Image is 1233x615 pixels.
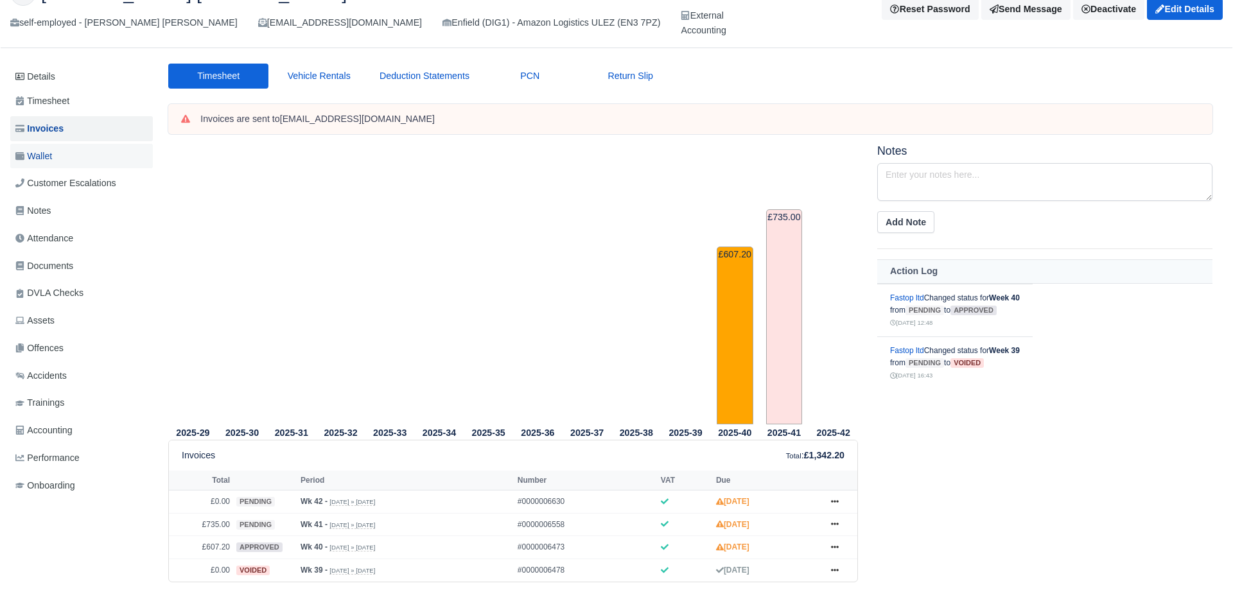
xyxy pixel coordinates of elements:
[267,425,316,440] th: 2025-31
[10,144,153,169] a: Wallet
[514,559,658,582] td: #0000006478
[514,471,658,490] th: Number
[658,471,713,490] th: VAT
[877,337,1033,390] td: Changed status for from to
[10,390,153,415] a: Trainings
[182,450,215,461] h6: Invoices
[301,566,328,575] strong: Wk 39 -
[236,497,275,507] span: pending
[329,498,375,506] small: [DATE] » [DATE]
[200,113,1200,126] div: Invoices are sent to
[329,521,375,529] small: [DATE] » [DATE]
[514,490,658,514] td: #0000006630
[563,425,612,440] th: 2025-37
[169,559,233,582] td: £0.00
[611,425,661,440] th: 2025-38
[905,358,944,368] span: pending
[168,425,218,440] th: 2025-29
[766,209,803,425] td: £735.00
[15,478,75,493] span: Onboarding
[514,536,658,559] td: #0000006473
[513,425,563,440] th: 2025-36
[464,425,513,440] th: 2025-35
[236,542,283,552] span: approved
[10,308,153,333] a: Assets
[877,211,934,233] button: Add Note
[15,149,52,164] span: Wallet
[15,94,69,108] span: Timesheet
[10,418,153,443] a: Accounting
[15,451,80,465] span: Performance
[15,204,51,218] span: Notes
[169,490,233,514] td: £0.00
[10,446,153,471] a: Performance
[760,425,809,440] th: 2025-41
[268,64,369,89] a: Vehicle Rentals
[169,536,233,559] td: £607.20
[710,425,760,440] th: 2025-40
[258,15,422,30] div: [EMAIL_ADDRESS][DOMAIN_NAME]
[15,176,116,191] span: Customer Escalations
[297,471,514,490] th: Period
[950,358,984,368] span: voided
[890,319,932,326] small: [DATE] 12:48
[236,520,275,530] span: pending
[10,116,153,141] a: Invoices
[329,544,375,551] small: [DATE] » [DATE]
[661,425,710,440] th: 2025-39
[15,341,64,356] span: Offences
[716,566,749,575] strong: [DATE]
[10,336,153,361] a: Offences
[316,425,365,440] th: 2025-32
[15,259,73,273] span: Documents
[1169,553,1233,615] iframe: Chat Widget
[877,259,1212,283] th: Action Log
[10,171,153,196] a: Customer Escalations
[218,425,267,440] th: 2025-30
[10,473,153,498] a: Onboarding
[10,226,153,251] a: Attendance
[786,452,801,460] small: Total
[169,513,233,536] td: £735.00
[716,497,749,506] strong: [DATE]
[365,425,415,440] th: 2025-33
[280,114,435,124] strong: [EMAIL_ADDRESS][DOMAIN_NAME]
[236,566,270,575] span: voided
[301,520,328,529] strong: Wk 41 -
[716,542,749,551] strong: [DATE]
[301,542,328,551] strong: Wk 40 -
[15,313,55,328] span: Assets
[15,286,83,300] span: DVLA Checks
[10,65,153,89] a: Details
[716,520,749,529] strong: [DATE]
[10,281,153,306] a: DVLA Checks
[713,471,819,490] th: Due
[369,64,480,89] a: Deduction Statements
[480,64,580,89] a: PCN
[15,423,73,438] span: Accounting
[10,198,153,223] a: Notes
[10,254,153,279] a: Documents
[681,8,726,38] div: External Accounting
[877,284,1033,337] td: Changed status for from to
[950,306,997,315] span: approved
[415,425,464,440] th: 2025-34
[890,346,924,355] a: Fastop ltd
[10,363,153,388] a: Accidents
[10,89,153,114] a: Timesheet
[15,231,73,246] span: Attendance
[877,144,1212,158] h5: Notes
[989,346,1020,355] strong: Week 39
[514,513,658,536] td: #0000006558
[809,425,858,440] th: 2025-42
[442,15,660,30] div: Enfield (DIG1) - Amazon Logistics ULEZ (EN3 7PZ)
[15,395,64,410] span: Trainings
[168,64,268,89] a: Timesheet
[169,471,233,490] th: Total
[581,64,681,89] a: Return Slip
[301,497,328,506] strong: Wk 42 -
[890,372,932,379] small: [DATE] 16:43
[786,448,844,463] div: :
[905,306,944,315] span: pending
